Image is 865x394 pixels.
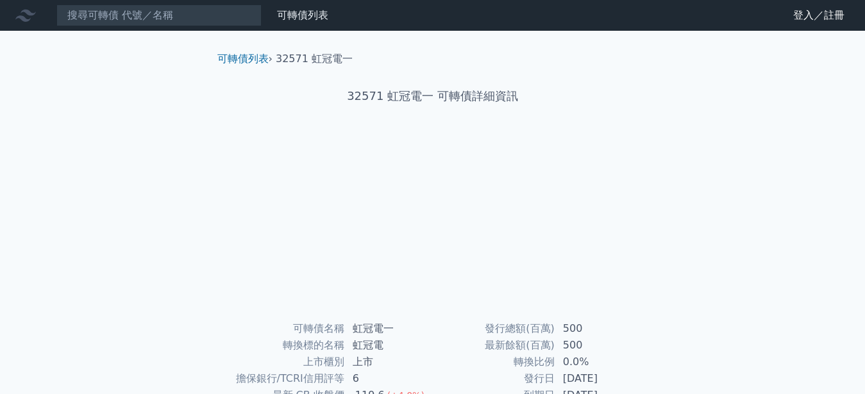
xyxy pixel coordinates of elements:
[433,320,555,337] td: 發行總額(百萬)
[276,51,353,67] li: 32571 虹冠電一
[223,337,345,354] td: 轉換標的名稱
[345,337,433,354] td: 虹冠電
[217,53,269,65] a: 可轉債列表
[345,354,433,370] td: 上市
[433,337,555,354] td: 最新餘額(百萬)
[207,87,659,105] h1: 32571 虹冠電一 可轉債詳細資訊
[555,370,643,387] td: [DATE]
[345,370,433,387] td: 6
[345,320,433,337] td: 虹冠電一
[433,370,555,387] td: 發行日
[56,4,262,26] input: 搜尋可轉債 代號／名稱
[555,354,643,370] td: 0.0%
[217,51,273,67] li: ›
[433,354,555,370] td: 轉換比例
[555,320,643,337] td: 500
[555,337,643,354] td: 500
[783,5,855,26] a: 登入／註冊
[223,320,345,337] td: 可轉債名稱
[223,354,345,370] td: 上市櫃別
[223,370,345,387] td: 擔保銀行/TCRI信用評等
[277,9,328,21] a: 可轉債列表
